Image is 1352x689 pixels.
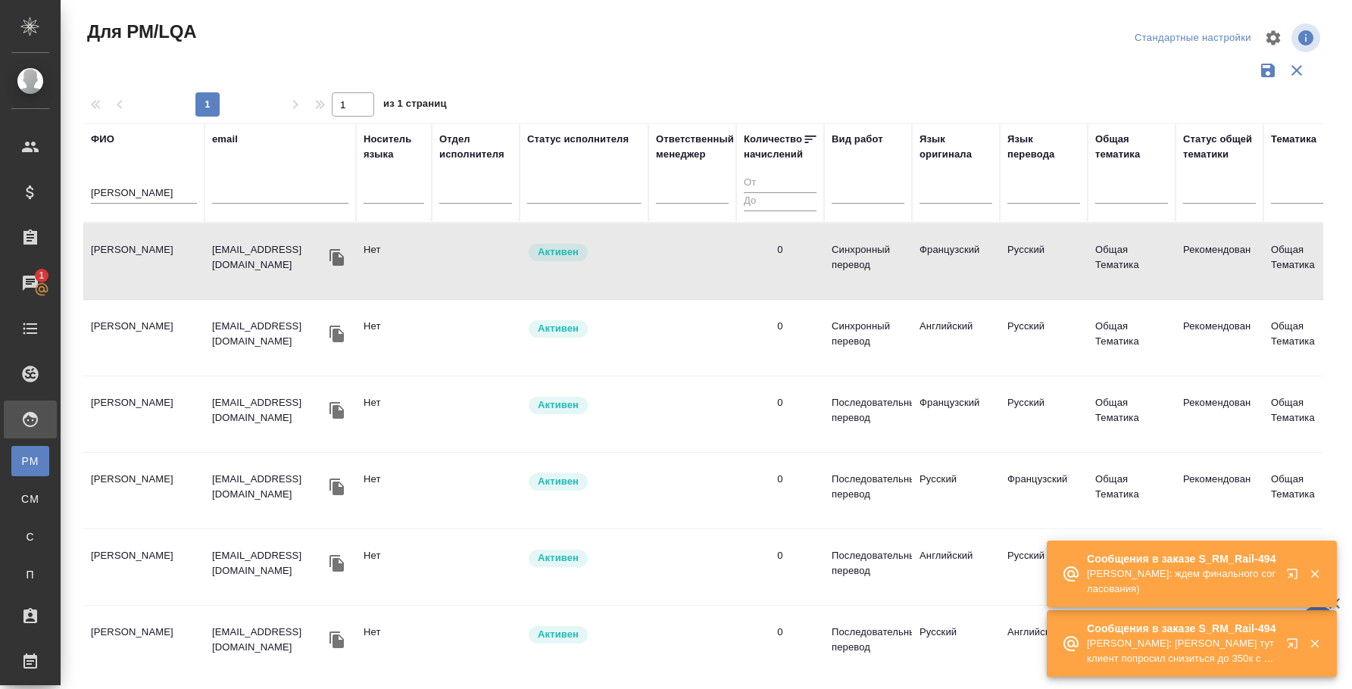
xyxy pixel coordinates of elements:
button: Скопировать [326,323,348,345]
td: Последовательный перевод [824,464,912,517]
td: Последовательный перевод [824,541,912,594]
td: Французский [912,388,1000,441]
button: Скопировать [326,475,348,498]
span: Для PM/LQA [83,20,196,44]
td: Синхронный перевод [824,235,912,288]
td: Общая Тематика [1088,311,1176,364]
p: [EMAIL_ADDRESS][DOMAIN_NAME] [212,548,326,578]
div: 0 [777,242,782,257]
td: Нет [356,617,432,670]
div: 0 [777,548,782,563]
td: Рекомендован [1176,235,1263,288]
td: [PERSON_NAME] [83,617,205,670]
div: 0 [777,395,782,410]
button: Закрыть [1299,637,1330,650]
td: Французский [1000,464,1088,517]
div: split button [1131,26,1255,50]
a: PM [11,446,49,476]
td: [PERSON_NAME] [83,464,205,517]
div: Язык оригинала [920,132,992,162]
button: Сохранить фильтры [1254,56,1282,85]
button: Скопировать [326,399,348,422]
td: Нет [356,388,432,441]
td: Русский [1000,311,1088,364]
p: Сообщения в заказе S_RM_Rail-494 [1087,621,1276,636]
div: Язык перевода [1007,132,1080,162]
span: CM [19,491,42,507]
a: CM [11,484,49,514]
div: email [212,132,238,147]
div: Вид работ [832,132,883,147]
td: Нет [356,235,432,288]
div: Отдел исполнителя [439,132,512,162]
td: Английский [912,541,1000,594]
td: Общая Тематика [1088,464,1176,517]
td: Английский [1000,617,1088,670]
span: С [19,529,42,544]
div: Статус исполнителя [527,132,629,147]
div: 0 [777,472,782,487]
td: Последовательный перевод [824,617,912,670]
div: Рядовой исполнитель: назначай с учетом рейтинга [527,548,641,569]
td: Русский [1000,235,1088,288]
input: От [744,174,817,193]
td: [PERSON_NAME] [83,541,205,594]
button: Открыть в новой вкладке [1277,628,1313,665]
td: Русский [1000,541,1088,594]
p: [PERSON_NAME]: [PERSON_NAME] тут клиент попросил снизиться до 350к с ндс уже, поэтому ставку чуть... [1087,636,1276,666]
span: П [19,567,42,582]
div: Рядовой исполнитель: назначай с учетом рейтинга [527,319,641,339]
span: PM [19,454,42,469]
td: Нет [356,311,432,364]
td: Общая Тематика [1263,388,1351,441]
span: Настроить таблицу [1255,20,1291,56]
p: [EMAIL_ADDRESS][DOMAIN_NAME] [212,395,326,426]
button: Открыть в новой вкладке [1277,559,1313,595]
td: Последовательный перевод [824,388,912,441]
td: Общая Тематика [1263,464,1351,517]
td: Рекомендован [1176,388,1263,441]
p: [EMAIL_ADDRESS][DOMAIN_NAME] [212,472,326,502]
p: [PERSON_NAME]: ждем финального согласования) [1087,566,1276,597]
p: [EMAIL_ADDRESS][DOMAIN_NAME] [212,319,326,349]
a: П [11,560,49,590]
td: Русский [1000,388,1088,441]
div: 0 [777,625,782,640]
input: До [744,192,817,211]
p: Активен [538,474,579,489]
td: Нет [356,541,432,594]
td: [PERSON_NAME] [83,311,205,364]
span: Посмотреть информацию [1291,23,1323,52]
div: ФИО [91,132,114,147]
button: Закрыть [1299,567,1330,581]
p: Сообщения в заказе S_RM_Rail-494 [1087,551,1276,566]
div: Рядовой исполнитель: назначай с учетом рейтинга [527,625,641,645]
p: Активен [538,321,579,336]
button: Скопировать [326,246,348,269]
a: 1 [4,264,57,302]
p: [EMAIL_ADDRESS][DOMAIN_NAME] [212,625,326,655]
td: Рекомендован [1176,311,1263,364]
td: Синхронный перевод [824,311,912,364]
div: Рядовой исполнитель: назначай с учетом рейтинга [527,395,641,416]
div: Ответственный менеджер [656,132,734,162]
a: С [11,522,49,552]
p: Активен [538,397,579,413]
div: Рядовой исполнитель: назначай с учетом рейтинга [527,242,641,263]
p: [EMAIL_ADDRESS][DOMAIN_NAME] [212,242,326,273]
p: Активен [538,550,579,566]
td: [PERSON_NAME] [83,235,205,288]
td: Английский [912,311,1000,364]
button: Сбросить фильтры [1282,56,1311,85]
td: Общая Тематика [1263,235,1351,288]
td: [PERSON_NAME] [83,388,205,441]
div: Носитель языка [364,132,424,162]
button: Скопировать [326,628,348,651]
td: Общая Тематика [1088,388,1176,441]
div: Количество начислений [744,132,803,162]
div: 0 [777,319,782,334]
td: Французский [912,235,1000,288]
div: Статус общей тематики [1183,132,1256,162]
td: Общая Тематика [1263,311,1351,364]
p: Активен [538,627,579,642]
